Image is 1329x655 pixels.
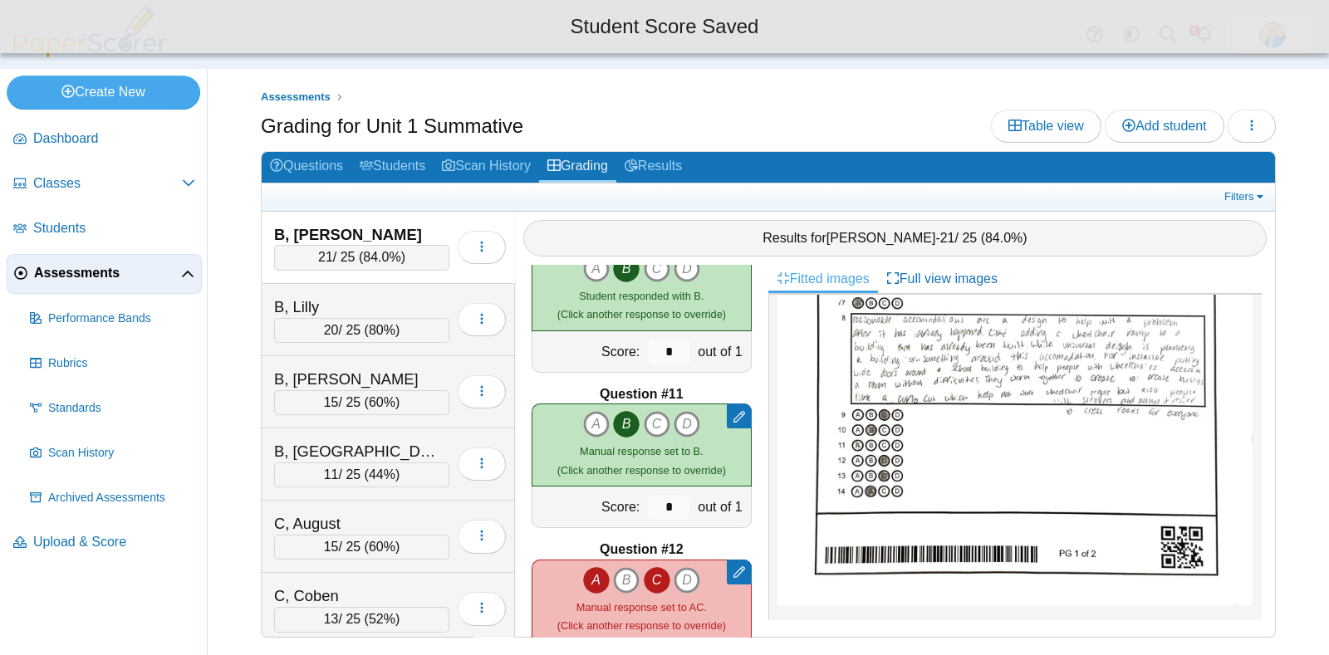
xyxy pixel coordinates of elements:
[583,411,610,437] i: A
[557,601,726,632] small: (Click another response to override)
[48,400,195,417] span: Standards
[48,355,195,372] span: Rubrics
[48,490,195,506] span: Archived Assessments
[613,256,640,282] i: B
[1008,119,1084,133] span: Table view
[324,540,339,554] span: 15
[600,385,683,403] b: Question #11
[616,152,690,183] a: Results
[644,567,670,594] i: C
[523,220,1267,257] div: Results for - / 25 ( )
[768,265,878,293] a: Fitted images
[12,12,1317,41] div: Student Score Saved
[274,535,449,560] div: / 25 ( )
[583,567,610,594] i: A
[7,523,202,563] a: Upload & Score
[539,152,616,183] a: Grading
[23,389,202,428] a: Standards
[257,87,335,108] a: Assessments
[613,411,640,437] i: B
[274,585,440,607] div: C, Coben
[694,486,750,527] div: out of 1
[1220,188,1271,205] a: Filters
[580,445,704,457] span: Manual response set to B.
[557,290,726,320] small: (Click another response to override)
[600,540,683,559] b: Question #12
[7,254,202,294] a: Assessments
[261,90,331,103] span: Assessments
[674,256,700,282] i: D
[34,264,181,282] span: Assessments
[33,533,195,551] span: Upload & Score
[940,231,955,245] span: 21
[274,318,449,343] div: / 25 ( )
[7,209,202,249] a: Students
[262,152,351,183] a: Questions
[613,567,640,594] i: B
[274,296,440,318] div: B, Lilly
[532,331,644,372] div: Score:
[351,152,434,183] a: Students
[583,256,610,282] i: A
[878,265,1006,293] a: Full view images
[991,110,1101,143] a: Table view
[48,310,195,327] span: Performance Bands
[23,299,202,339] a: Performance Bands
[363,250,400,264] span: 84.0%
[579,290,704,302] span: Student responded with B.
[7,76,200,109] a: Create New
[369,323,395,337] span: 80%
[274,441,440,462] div: B, [GEOGRAPHIC_DATA]
[274,390,449,415] div: / 25 ( )
[369,612,395,626] span: 52%
[1122,119,1206,133] span: Add student
[274,245,449,270] div: / 25 ( )
[1105,110,1224,143] a: Add student
[557,445,726,476] small: (Click another response to override)
[261,112,523,140] h1: Grading for Unit 1 Summative
[434,152,539,183] a: Scan History
[644,411,670,437] i: C
[23,478,202,518] a: Archived Assessments
[324,467,339,481] span: 11
[324,323,339,337] span: 20
[674,567,700,594] i: D
[7,46,173,60] a: PaperScorer
[23,433,202,473] a: Scan History
[33,219,195,237] span: Students
[369,395,395,409] span: 60%
[48,445,195,462] span: Scan History
[985,231,1022,245] span: 84.0%
[576,601,707,613] span: Manual response set to AC.
[318,250,333,264] span: 21
[674,411,700,437] i: D
[33,174,182,193] span: Classes
[7,164,202,204] a: Classes
[644,256,670,282] i: C
[369,540,395,554] span: 60%
[826,231,936,245] span: [PERSON_NAME]
[694,331,750,372] div: out of 1
[274,224,440,246] div: B, [PERSON_NAME]
[23,344,202,384] a: Rubrics
[274,462,449,487] div: / 25 ( )
[274,513,440,535] div: C, August
[33,130,195,148] span: Dashboard
[274,369,440,390] div: B, [PERSON_NAME]
[274,607,449,632] div: / 25 ( )
[369,467,395,481] span: 44%
[7,120,202,159] a: Dashboard
[324,612,339,626] span: 13
[324,395,339,409] span: 15
[532,486,644,527] div: Score:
